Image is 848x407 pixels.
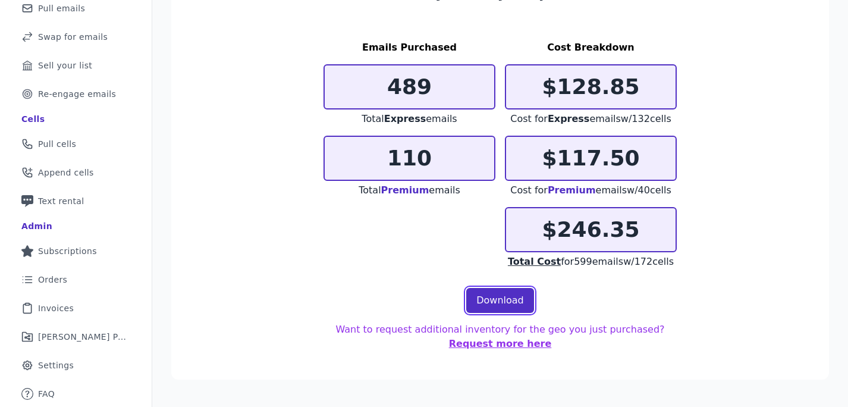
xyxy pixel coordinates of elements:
p: $128.85 [506,75,676,99]
span: Invoices [38,302,74,314]
a: Subscriptions [10,238,142,264]
span: Subscriptions [38,245,97,257]
a: Settings [10,352,142,378]
a: Re-engage emails [10,81,142,107]
span: Express [384,113,426,124]
span: Total emails [359,184,460,196]
span: [PERSON_NAME] Performance [38,331,128,343]
span: Cost for emails w/ 132 cells [510,113,671,124]
div: Cells [21,113,45,125]
h3: Cost Breakdown [505,40,677,55]
h3: Emails Purchased [324,40,495,55]
p: $246.35 [506,218,676,242]
a: Text rental [10,188,142,214]
span: Sell your list [38,60,92,71]
a: Sell your list [10,52,142,79]
span: Cost for emails w/ 40 cells [510,184,671,196]
a: Pull cells [10,131,142,157]
span: Express [548,113,590,124]
a: Append cells [10,159,142,186]
span: Pull cells [38,138,76,150]
span: Pull emails [38,2,85,14]
span: Orders [38,274,67,286]
a: Swap for emails [10,24,142,50]
span: Re-engage emails [38,88,116,100]
span: Total emails [362,113,457,124]
span: Total Cost [508,256,561,267]
span: Premium [548,184,596,196]
a: Orders [10,267,142,293]
a: FAQ [10,381,142,407]
a: [PERSON_NAME] Performance [10,324,142,350]
span: Swap for emails [38,31,108,43]
p: 489 [325,75,494,99]
div: Admin [21,220,52,232]
p: 110 [325,146,494,170]
span: FAQ [38,388,55,400]
p: Want to request additional inventory for the geo you just purchased? [324,323,677,351]
a: Download [466,288,534,313]
span: for 599 emails w/ 172 cells [508,256,674,267]
button: Request more here [449,337,552,351]
p: $117.50 [506,146,676,170]
span: Settings [38,359,74,371]
span: Text rental [38,195,84,207]
a: Invoices [10,295,142,321]
span: Append cells [38,167,94,179]
span: Premium [381,184,429,196]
